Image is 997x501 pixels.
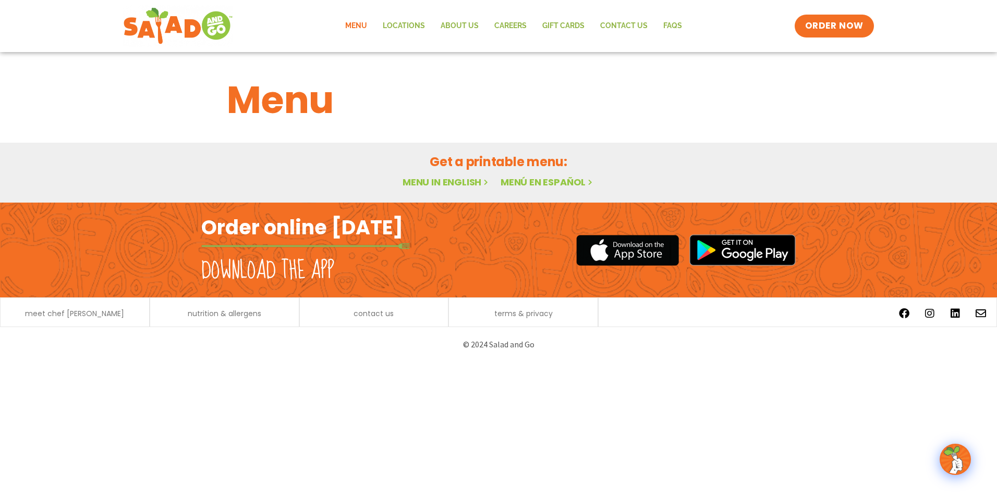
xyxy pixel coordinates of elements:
[655,14,690,38] a: FAQs
[576,233,679,267] img: appstore
[337,14,375,38] a: Menu
[433,14,487,38] a: About Us
[375,14,433,38] a: Locations
[403,176,490,189] a: Menu in English
[805,20,864,32] span: ORDER NOW
[25,310,124,317] a: meet chef [PERSON_NAME]
[487,14,534,38] a: Careers
[941,445,970,474] img: wpChatIcon
[227,72,770,128] h1: Menu
[123,5,233,47] img: new-SAG-logo-768×292
[201,256,334,285] h2: Download the app
[494,310,553,317] a: terms & privacy
[188,310,261,317] a: nutrition & allergens
[201,243,410,249] img: fork
[689,234,796,266] img: google_play
[501,176,594,189] a: Menú en español
[354,310,394,317] a: contact us
[337,14,690,38] nav: Menu
[206,337,791,352] p: © 2024 Salad and Go
[201,215,403,240] h2: Order online [DATE]
[795,15,874,37] a: ORDER NOW
[227,153,770,171] h2: Get a printable menu:
[592,14,655,38] a: Contact Us
[534,14,592,38] a: GIFT CARDS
